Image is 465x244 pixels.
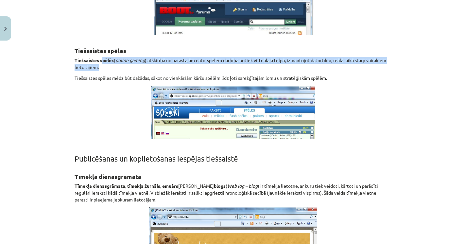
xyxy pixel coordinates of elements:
[214,183,226,189] strong: blogs
[4,27,7,31] img: icon-close-lesson-0947bae3869378f0d4975bcd49f059093ad1ed9edebbc8119c70593378902aed.svg
[75,57,114,63] strong: Tiešsaistes spēlēs
[75,57,390,71] p: ( ) atšķirībā no parastajām datorspēlēm darbība notiek virtuālajā telpā, izmantojot datortīklu, r...
[75,183,390,203] p: [PERSON_NAME] ( ) ir tīmekļa lietotne, ar kuru tiek veidoti, kārtoti un parādīti regulāri ierakst...
[115,57,145,63] em: online gaming
[75,75,390,81] p: Tiešsaistes spēles mēdz būt dažādas, sākot no vienkāršām kāršu spēlēm līdz ļoti sarežģītajām lomu...
[227,183,258,189] em: Web log – blog
[75,47,126,54] strong: Tiešsaistes spēles
[75,143,390,163] h1: Publicēšanas un koplietošanas iespējas tiešsaistē
[75,183,178,189] strong: Tīmekļa dienasgrāmata, tīmekļa žurnāls, emuārs
[75,173,141,180] strong: Tīmekļa dienasgrāmata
